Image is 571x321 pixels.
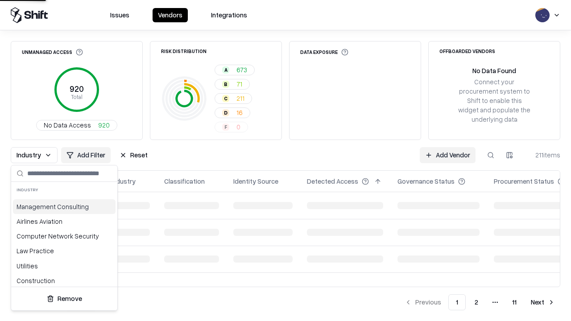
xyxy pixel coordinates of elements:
button: Remove [15,291,114,307]
div: Law Practice [13,243,116,258]
div: Construction [13,273,116,288]
div: Computer Network Security [13,229,116,243]
div: Industry [11,182,117,198]
div: Utilities [13,259,116,273]
div: Suggestions [11,198,117,287]
div: Management Consulting [13,199,116,214]
div: Airlines Aviation [13,214,116,229]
